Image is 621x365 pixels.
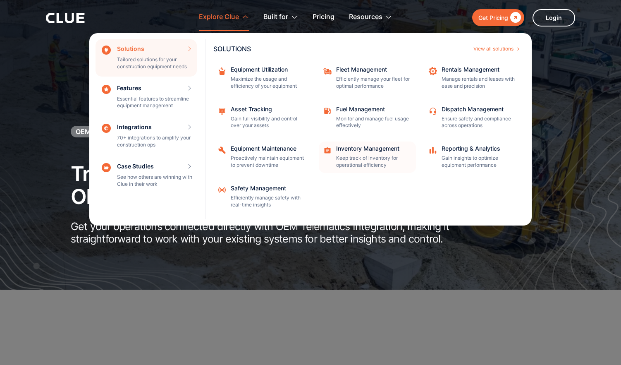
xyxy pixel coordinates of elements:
div: Built for [263,4,298,30]
a: Fleet ManagementEfficiently manage your fleet for optimal performance [319,62,416,94]
a: View all solutions [473,46,519,51]
a: Get Pricing [472,9,524,26]
div: Resources [349,4,382,30]
img: repairing box icon [217,67,227,76]
div: SOLUTIONS [213,46,469,52]
a: Rentals ManagementManage rentals and leases with ease and precision [424,62,521,94]
div: Get Pricing [478,12,508,23]
a: Reporting & AnalyticsGain insights to optimize equipment performance [424,142,521,173]
p: Gain insights to optimize equipment performance [442,155,516,169]
img: analytics icon [428,146,437,155]
p: Monitor and manage fuel usage effectively [336,115,411,130]
div: Asset Tracking [231,106,305,112]
p: Keep track of inventory for operational efficiency [336,155,411,169]
a: Equipment MaintenanceProactively maintain equipment to prevent downtime [213,142,310,173]
div: Resources [349,4,392,30]
img: Task checklist icon [323,146,332,155]
div: Reporting & Analytics [442,146,516,151]
div: Explore Clue [199,4,239,30]
a: Login [533,9,575,26]
div: Inventory Management [336,146,411,151]
div: Built for [263,4,288,30]
div: Safety Management [231,185,305,191]
nav: Explore Clue [46,31,575,226]
p: Efficiently manage your fleet for optimal performance [336,76,411,90]
p: Manage rentals and leases with ease and precision [442,76,516,90]
p: Get your operations connected directly with OEM Telematics Integration, making it straightforward... [71,220,463,245]
div: Rentals Management [442,67,516,72]
img: repair icon image [428,67,437,76]
a: Equipment UtilizationMaximize the usage and efficiency of your equipment [213,62,310,94]
div: Dispatch Management [442,106,516,112]
img: fleet repair icon [323,67,332,76]
a: Safety ManagementEfficiently manage safety with real-time insights [213,181,310,213]
div: Fuel Management [336,106,411,112]
div: Explore Clue [199,4,249,30]
p: Maximize the usage and efficiency of your equipment [231,76,305,90]
img: Repairing icon [217,146,227,155]
img: Customer support icon [428,106,437,115]
p: Proactively maintain equipment to prevent downtime [231,155,305,169]
a: Inventory ManagementKeep track of inventory for operational efficiency [319,142,416,173]
a: Dispatch ManagementEnsure safety and compliance across operations [424,102,521,134]
div: Equipment Utilization [231,67,305,72]
p: Ensure safety and compliance across operations [442,115,516,130]
p: Gain full visibility and control over your assets [231,115,305,130]
div: Equipment Maintenance [231,146,305,151]
div:  [508,12,521,23]
img: fleet fuel icon [323,106,332,115]
a: Pricing [313,4,334,30]
div: Fleet Management [336,67,411,72]
img: Maintenance management icon [217,106,227,115]
a: Fuel ManagementMonitor and manage fuel usage effectively [319,102,416,134]
img: Safety Management [217,185,227,195]
p: Efficiently manage safety with real-time insights [231,195,305,209]
div: View all solutions [473,46,514,51]
a: Asset TrackingGain full visibility and control over your assets [213,102,310,134]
